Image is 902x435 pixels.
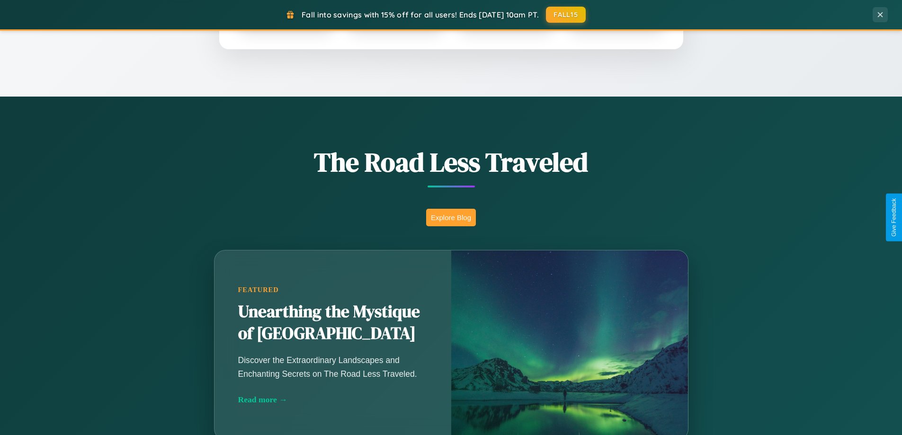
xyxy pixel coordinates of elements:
p: Discover the Extraordinary Landscapes and Enchanting Secrets on The Road Less Traveled. [238,354,428,380]
button: Explore Blog [426,209,476,226]
h2: Unearthing the Mystique of [GEOGRAPHIC_DATA] [238,301,428,345]
span: Fall into savings with 15% off for all users! Ends [DATE] 10am PT. [302,10,539,19]
div: Read more → [238,395,428,405]
div: Give Feedback [891,198,897,237]
button: FALL15 [546,7,586,23]
div: Featured [238,286,428,294]
h1: The Road Less Traveled [167,144,735,180]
